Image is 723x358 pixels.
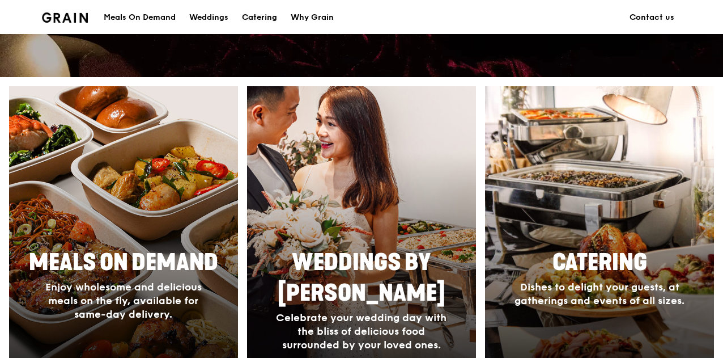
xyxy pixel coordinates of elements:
span: Celebrate your wedding day with the bliss of delicious food surrounded by your loved ones. [276,311,446,351]
div: Why Grain [291,1,334,35]
div: Meals On Demand [104,1,176,35]
span: Dishes to delight your guests, at gatherings and events of all sizes. [514,281,684,307]
span: Catering [552,249,647,276]
a: Weddings [182,1,235,35]
img: Grain [42,12,88,23]
div: Weddings [189,1,228,35]
div: Catering [242,1,277,35]
span: Meals On Demand [29,249,218,276]
a: Why Grain [284,1,341,35]
span: Enjoy wholesome and delicious meals on the fly, available for same-day delivery. [45,281,202,321]
span: Weddings by [PERSON_NAME] [278,249,445,307]
a: Catering [235,1,284,35]
a: Contact us [623,1,681,35]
